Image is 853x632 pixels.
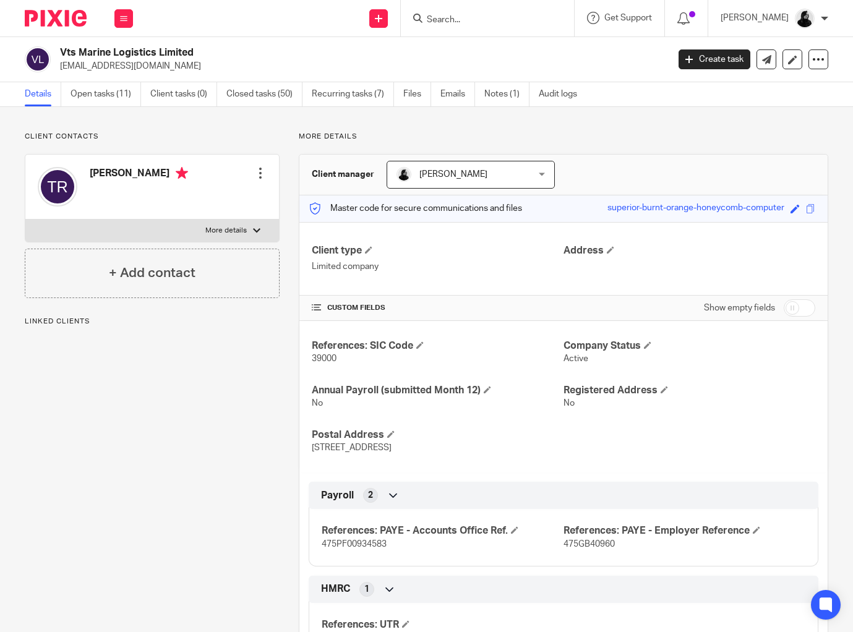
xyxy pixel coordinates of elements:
[312,354,336,363] span: 39000
[679,49,750,69] a: Create task
[312,399,323,408] span: No
[396,167,411,182] img: PHOTO-2023-03-20-11-06-28%203.jpg
[312,244,564,257] h4: Client type
[312,303,564,313] h4: CUSTOM FIELDS
[322,540,387,549] span: 475PF00934583
[312,443,392,452] span: [STREET_ADDRESS]
[150,82,217,106] a: Client tasks (0)
[721,12,789,24] p: [PERSON_NAME]
[604,14,652,22] span: Get Support
[368,489,373,502] span: 2
[226,82,302,106] a: Closed tasks (50)
[25,317,280,327] p: Linked clients
[704,302,775,314] label: Show empty fields
[90,167,188,182] h4: [PERSON_NAME]
[539,82,586,106] a: Audit logs
[109,263,195,283] h4: + Add contact
[322,618,564,631] h4: References: UTR
[564,524,805,537] h4: References: PAYE - Employer Reference
[205,226,247,236] p: More details
[564,384,815,397] h4: Registered Address
[795,9,815,28] img: PHOTO-2023-03-20-11-06-28%203.jpg
[419,170,487,179] span: [PERSON_NAME]
[607,202,784,216] div: superior-burnt-orange-honeycomb-computer
[312,260,564,273] p: Limited company
[321,489,354,502] span: Payroll
[564,540,615,549] span: 475GB40960
[60,46,540,59] h2: Vts Marine Logistics Limited
[25,46,51,72] img: svg%3E
[299,132,828,142] p: More details
[312,384,564,397] h4: Annual Payroll (submitted Month 12)
[440,82,475,106] a: Emails
[564,399,575,408] span: No
[564,339,815,352] h4: Company Status
[312,168,374,181] h3: Client manager
[322,524,564,537] h4: References: PAYE - Accounts Office Ref.
[312,339,564,352] h4: References: SIC Code
[176,167,188,179] i: Primary
[25,10,87,27] img: Pixie
[312,82,394,106] a: Recurring tasks (7)
[564,354,588,363] span: Active
[312,429,564,442] h4: Postal Address
[564,244,815,257] h4: Address
[321,583,350,596] span: HMRC
[71,82,141,106] a: Open tasks (11)
[403,82,431,106] a: Files
[426,15,537,26] input: Search
[309,202,522,215] p: Master code for secure communications and files
[60,60,660,72] p: [EMAIL_ADDRESS][DOMAIN_NAME]
[484,82,529,106] a: Notes (1)
[25,82,61,106] a: Details
[364,583,369,596] span: 1
[38,167,77,207] img: svg%3E
[25,132,280,142] p: Client contacts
